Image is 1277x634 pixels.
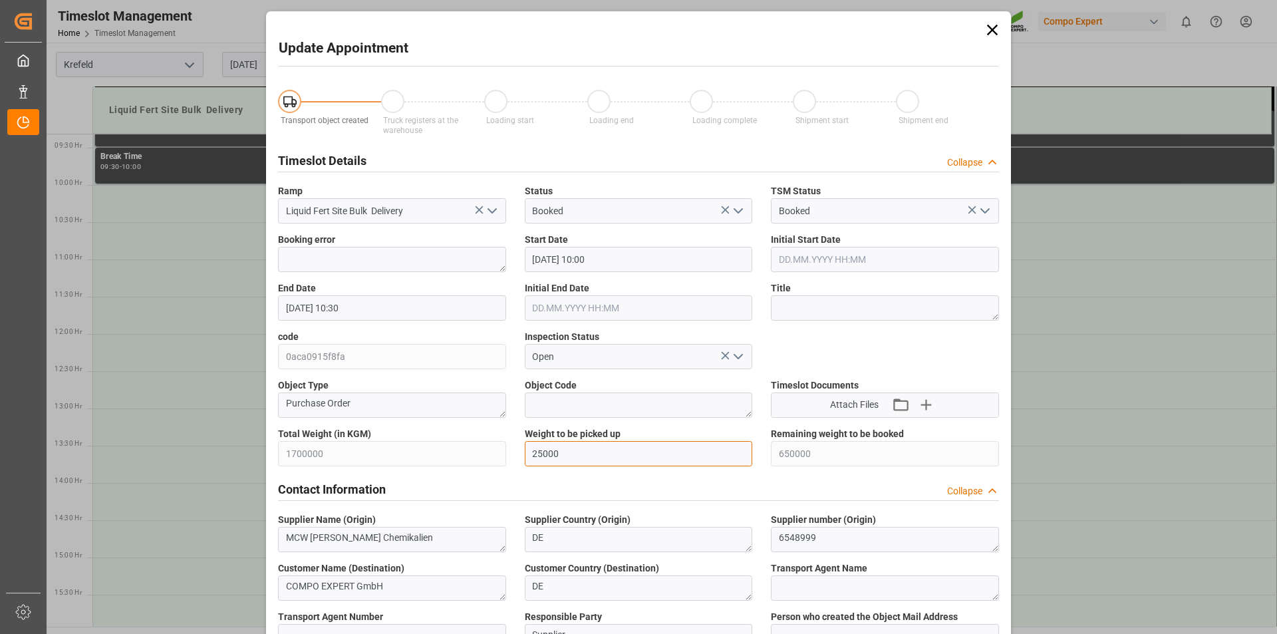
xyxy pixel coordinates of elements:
[481,201,501,222] button: open menu
[278,513,376,527] span: Supplier Name (Origin)
[771,233,841,247] span: Initial Start Date
[771,561,867,575] span: Transport Agent Name
[383,116,458,135] span: Truck registers at the warehouse
[278,198,506,224] input: Type to search/select
[486,116,534,125] span: Loading start
[278,393,506,418] textarea: Purchase Order
[279,38,408,59] h2: Update Appointment
[771,247,999,272] input: DD.MM.YYYY HH:MM
[525,379,577,393] span: Object Code
[278,281,316,295] span: End Date
[525,233,568,247] span: Start Date
[771,379,859,393] span: Timeslot Documents
[525,247,753,272] input: DD.MM.YYYY HH:MM
[771,513,876,527] span: Supplier number (Origin)
[525,575,753,601] textarea: DE
[947,156,982,170] div: Collapse
[278,379,329,393] span: Object Type
[525,281,589,295] span: Initial End Date
[278,575,506,601] textarea: COMPO EXPERT GmbH
[899,116,948,125] span: Shipment end
[525,184,553,198] span: Status
[771,527,999,552] textarea: 6548999
[771,427,904,441] span: Remaining weight to be booked
[278,184,303,198] span: Ramp
[947,484,982,498] div: Collapse
[278,233,335,247] span: Booking error
[278,295,506,321] input: DD.MM.YYYY HH:MM
[525,527,753,552] textarea: DE
[525,427,621,441] span: Weight to be picked up
[281,116,368,125] span: Transport object created
[525,198,753,224] input: Type to search/select
[278,527,506,552] textarea: MCW [PERSON_NAME] Chemikalien
[525,610,602,624] span: Responsible Party
[830,398,879,412] span: Attach Files
[771,281,791,295] span: Title
[728,201,748,222] button: open menu
[525,513,631,527] span: Supplier Country (Origin)
[795,116,849,125] span: Shipment start
[974,201,994,222] button: open menu
[525,295,753,321] input: DD.MM.YYYY HH:MM
[525,330,599,344] span: Inspection Status
[278,610,383,624] span: Transport Agent Number
[278,427,371,441] span: Total Weight (in KGM)
[771,610,958,624] span: Person who created the Object Mail Address
[278,480,386,498] h2: Contact Information
[278,330,299,344] span: code
[525,561,659,575] span: Customer Country (Destination)
[278,561,404,575] span: Customer Name (Destination)
[771,184,821,198] span: TSM Status
[589,116,634,125] span: Loading end
[692,116,757,125] span: Loading complete
[278,152,366,170] h2: Timeslot Details
[728,347,748,367] button: open menu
